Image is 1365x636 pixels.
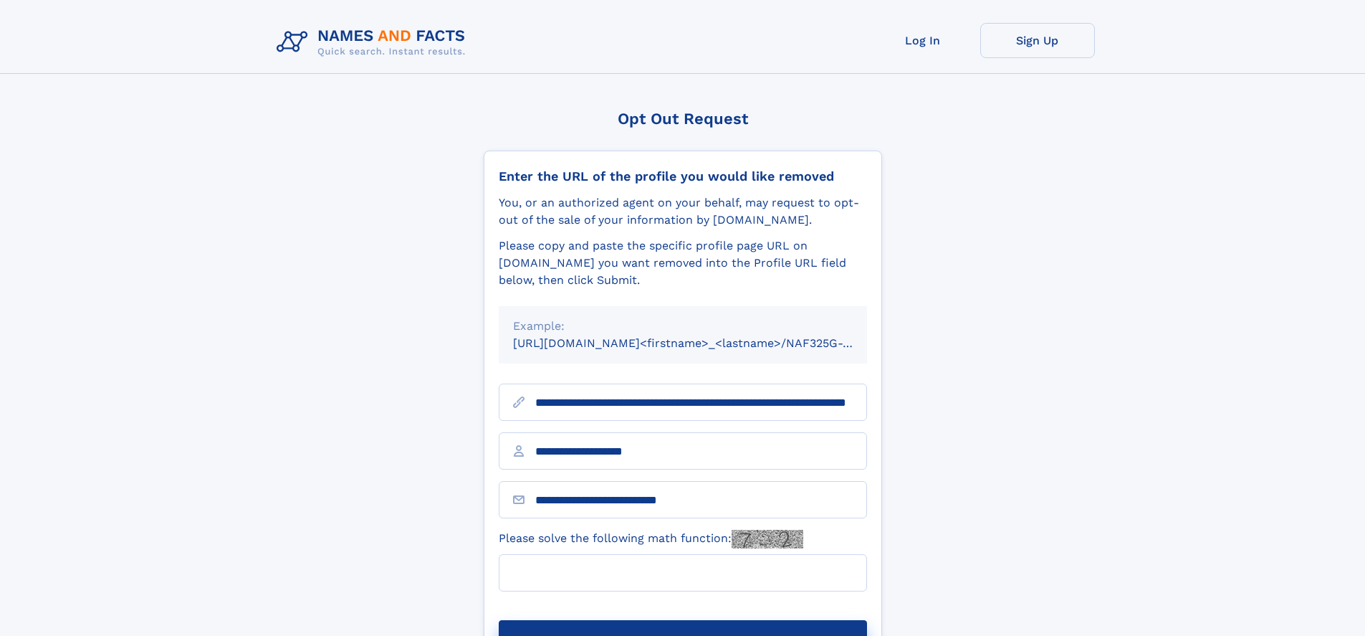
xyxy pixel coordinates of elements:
div: Please copy and paste the specific profile page URL on [DOMAIN_NAME] you want removed into the Pr... [499,237,867,289]
a: Log In [866,23,980,58]
div: You, or an authorized agent on your behalf, may request to opt-out of the sale of your informatio... [499,194,867,229]
div: Enter the URL of the profile you would like removed [499,169,867,184]
div: Example: [513,318,853,335]
label: Please solve the following math function: [499,530,803,549]
a: Sign Up [980,23,1095,58]
small: [URL][DOMAIN_NAME]<firstname>_<lastname>/NAF325G-xxxxxxxx [513,336,894,350]
img: Logo Names and Facts [271,23,477,62]
div: Opt Out Request [484,110,882,128]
